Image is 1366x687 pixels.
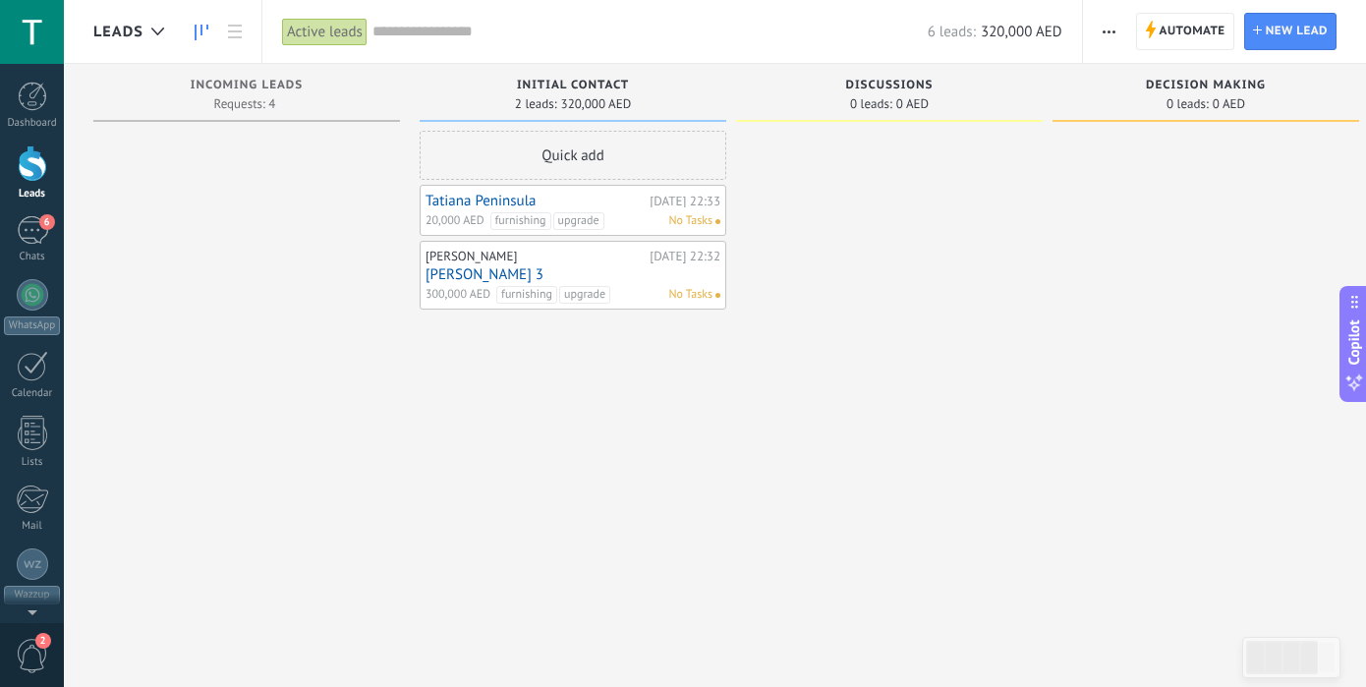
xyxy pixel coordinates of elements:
[561,98,632,110] span: 320,000 AED
[4,251,61,263] div: Chats
[4,117,61,130] div: Dashboard
[668,212,712,230] span: No Tasks
[1266,14,1328,49] span: New lead
[4,586,60,604] div: Wazzup
[1136,13,1234,50] a: Automate
[981,23,1062,41] span: 320,000 AED
[1244,13,1337,50] a: New lead
[845,79,933,92] span: Discussions
[1062,79,1349,95] div: Decision making
[715,293,720,298] span: No todo assigned
[850,98,892,110] span: 0 leads:
[429,79,716,95] div: Initial contact
[93,23,143,41] span: Leads
[1344,319,1364,365] span: Copilot
[1146,79,1266,92] span: Decision making
[218,13,252,51] a: List
[426,249,645,264] div: [PERSON_NAME]
[896,98,929,110] span: 0 AED
[746,79,1033,95] div: Discussions
[4,520,61,533] div: Mail
[191,79,303,92] span: Incoming leads
[24,555,41,573] img: Wazzup
[517,79,629,92] span: Initial contact
[426,212,484,230] span: 20,000 AED
[214,98,276,110] span: Requests: 4
[650,195,720,207] div: [DATE] 22:33
[185,13,218,51] a: Leads
[490,212,551,230] span: furnishing
[103,79,390,95] div: Incoming leads
[515,98,557,110] span: 2 leads:
[4,387,61,400] div: Calendar
[668,286,712,304] span: No Tasks
[496,286,557,304] span: furnishing
[4,456,61,469] div: Lists
[426,286,490,304] span: 300,000 AED
[1213,98,1245,110] span: 0 AED
[928,23,976,41] span: 6 leads:
[4,316,60,335] div: WhatsApp
[559,286,610,304] span: upgrade
[1095,13,1123,50] button: More
[4,188,61,200] div: Leads
[1160,14,1225,49] span: Automate
[426,266,720,283] a: [PERSON_NAME] 3
[35,633,51,649] span: 2
[420,131,726,180] div: Quick add
[39,214,55,230] span: 6
[553,212,604,230] span: upgrade
[650,249,720,264] div: [DATE] 22:32
[715,219,720,224] span: No todo assigned
[426,193,645,209] a: Tatiana Peninsula
[282,18,368,46] div: Active leads
[1167,98,1209,110] span: 0 leads:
